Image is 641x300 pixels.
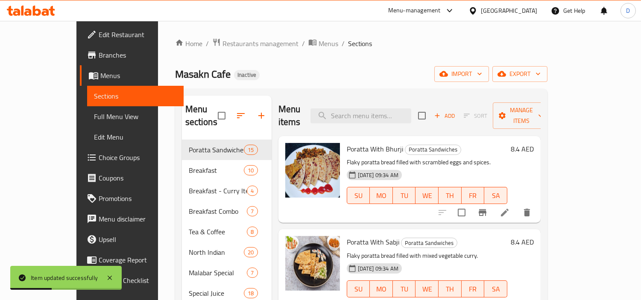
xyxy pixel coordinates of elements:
[511,143,534,155] h6: 8.4 AED
[182,262,272,283] div: Malabar Special7
[100,70,177,81] span: Menus
[319,38,338,49] span: Menus
[31,273,98,283] div: Item updated successfully
[442,189,458,202] span: TH
[401,238,457,248] span: Poratta Sandwiches
[80,24,184,45] a: Edit Restaurant
[189,288,244,298] span: Special Juice
[87,86,184,106] a: Sections
[189,227,247,237] span: Tea & Coffee
[626,6,630,15] span: D
[511,236,534,248] h6: 8.4 AED
[251,105,272,126] button: Add section
[388,6,441,16] div: Menu-management
[247,268,258,278] div: items
[247,227,258,237] div: items
[373,283,389,295] span: MO
[244,288,258,298] div: items
[80,147,184,168] a: Choice Groups
[348,38,372,49] span: Sections
[517,202,537,223] button: delete
[80,229,184,250] a: Upsell
[465,283,481,295] span: FR
[308,38,338,49] a: Menus
[231,105,251,126] span: Sort sections
[413,107,431,125] span: Select section
[465,189,481,202] span: FR
[500,105,543,126] span: Manage items
[434,66,489,82] button: import
[185,103,218,128] h2: Menu sections
[405,145,461,154] span: Poratta Sandwiches
[99,152,177,163] span: Choice Groups
[396,283,413,295] span: TU
[488,189,504,202] span: SA
[396,189,413,202] span: TU
[401,238,457,248] div: Poratta Sandwiches
[347,250,507,261] p: Flaky poratta bread filled with mixed vegetable curry.
[347,187,370,204] button: SU
[99,234,177,245] span: Upsell
[484,280,507,297] button: SA
[416,187,439,204] button: WE
[189,268,247,278] div: Malabar Special
[80,65,184,86] a: Menus
[393,187,416,204] button: TU
[182,221,272,242] div: Tea & Coffee8
[431,109,458,122] button: Add
[244,248,257,256] span: 20
[500,207,510,218] a: Edit menu item
[244,165,258,175] div: items
[94,132,177,142] span: Edit Menu
[234,70,260,80] div: Inactive
[244,289,257,297] span: 18
[212,38,299,49] a: Restaurants management
[94,91,177,101] span: Sections
[247,186,258,196] div: items
[87,127,184,147] a: Edit Menu
[175,64,231,84] span: Masakn Cafe
[234,71,260,79] span: Inactive
[99,193,177,204] span: Promotions
[442,283,458,295] span: TH
[80,250,184,270] a: Coverage Report
[419,189,435,202] span: WE
[354,265,402,273] span: [DATE] 09:34 AM
[492,66,547,82] button: export
[99,255,177,265] span: Coverage Report
[439,187,462,204] button: TH
[99,275,177,285] span: Grocery Checklist
[285,236,340,291] img: Poratta With Sabji
[433,111,456,121] span: Add
[80,270,184,291] a: Grocery Checklist
[189,165,244,175] span: Breakfast
[206,38,209,49] li: /
[416,280,439,297] button: WE
[342,38,345,49] li: /
[247,206,258,216] div: items
[370,187,393,204] button: MO
[393,280,416,297] button: TU
[182,181,272,201] div: Breakfast - Curry Items4
[87,106,184,127] a: Full Menu View
[419,283,435,295] span: WE
[99,50,177,60] span: Branches
[189,206,247,216] span: Breakfast Combo
[472,202,493,223] button: Branch-specific-item
[182,201,272,221] div: Breakfast Combo7
[80,209,184,229] a: Menu disclaimer
[462,187,485,204] button: FR
[347,157,507,168] p: Flaky poratta bread filled with scrambled eggs and spices.
[244,145,258,155] div: items
[499,69,541,79] span: export
[222,38,299,49] span: Restaurants management
[80,45,184,65] a: Branches
[347,143,403,155] span: Poratta With Bhurji
[373,189,389,202] span: MO
[189,186,247,196] div: Breakfast - Curry Items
